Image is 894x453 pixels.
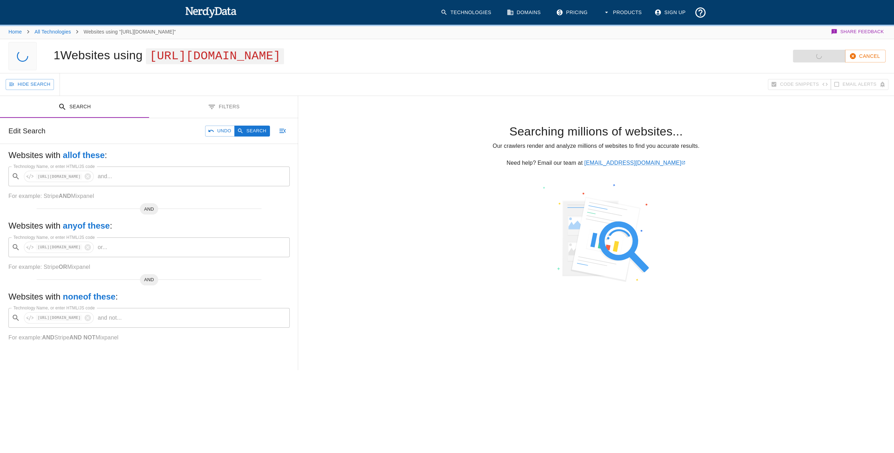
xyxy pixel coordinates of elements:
b: AND NOT [69,334,95,340]
b: AND [42,334,54,340]
h6: Edit Search [8,125,45,137]
button: Filters [149,96,298,118]
span: AND [140,276,158,283]
a: [EMAIL_ADDRESS][DOMAIN_NAME] [584,160,685,166]
a: Home [8,29,22,35]
p: Websites using "[URL][DOMAIN_NAME]" [84,28,176,35]
a: Pricing [552,4,593,22]
h4: Searching millions of websites... [309,124,883,139]
a: All Technologies [35,29,71,35]
label: Technology Name, or enter HTML/JS code [13,234,95,240]
button: Products [599,4,647,22]
label: Technology Name, or enter HTML/JS code [13,163,95,169]
span: AND [140,206,158,213]
a: Technologies [436,4,497,22]
b: OR [58,264,67,270]
button: Cancel [845,50,886,63]
b: AND [58,193,71,199]
p: Our crawlers render and analyze millions of websites to find you accurate results. Need help? Ema... [309,142,883,167]
button: Support and Documentation [691,4,709,22]
img: NerdyData.com [185,5,237,19]
button: Hide Search [6,79,54,90]
h1: 1 Websites using [54,48,284,62]
p: or ... [95,243,110,252]
span: [URL][DOMAIN_NAME] [146,48,284,64]
h5: Websites with : [8,291,290,302]
b: any of these [63,221,110,230]
p: For example: Stripe Mixpanel [8,192,290,200]
b: none of these [63,292,115,301]
a: Sign Up [650,4,691,22]
button: Undo [205,126,235,137]
button: Share Feedback [830,25,886,39]
h5: Websites with : [8,150,290,161]
button: Search [234,126,270,137]
p: For example: Stripe Mixpanel [8,263,290,271]
p: For example: Stripe Mixpanel [8,333,290,342]
nav: breadcrumb [8,25,176,39]
p: and ... [95,172,115,181]
label: Technology Name, or enter HTML/JS code [13,305,95,311]
p: and not ... [95,314,124,322]
h5: Websites with : [8,220,290,231]
b: all of these [63,150,105,160]
a: Domains [503,4,546,22]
